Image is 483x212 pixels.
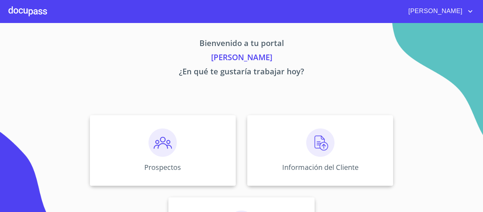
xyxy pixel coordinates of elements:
[149,128,177,157] img: prospectos.png
[282,162,359,172] p: Información del Cliente
[144,162,181,172] p: Prospectos
[403,6,475,17] button: account of current user
[403,6,466,17] span: [PERSON_NAME]
[24,65,459,80] p: ¿En qué te gustaría trabajar hoy?
[24,51,459,65] p: [PERSON_NAME]
[24,37,459,51] p: Bienvenido a tu portal
[306,128,334,157] img: carga.png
